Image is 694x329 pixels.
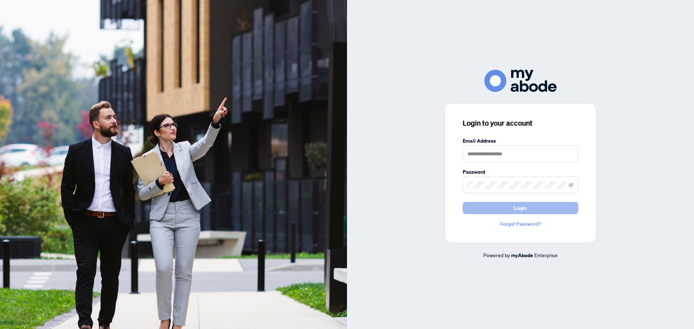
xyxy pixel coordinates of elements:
[463,220,578,228] a: Forgot Password?
[484,70,557,92] img: ma-logo
[463,118,578,128] h3: Login to your account
[463,202,578,214] button: Login
[534,252,558,258] span: Enterprise
[511,251,533,259] a: myAbode
[483,252,510,258] span: Powered by
[514,202,527,214] span: Login
[569,182,574,187] span: eye-invisible
[463,137,578,145] label: Email Address
[463,168,578,176] label: Password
